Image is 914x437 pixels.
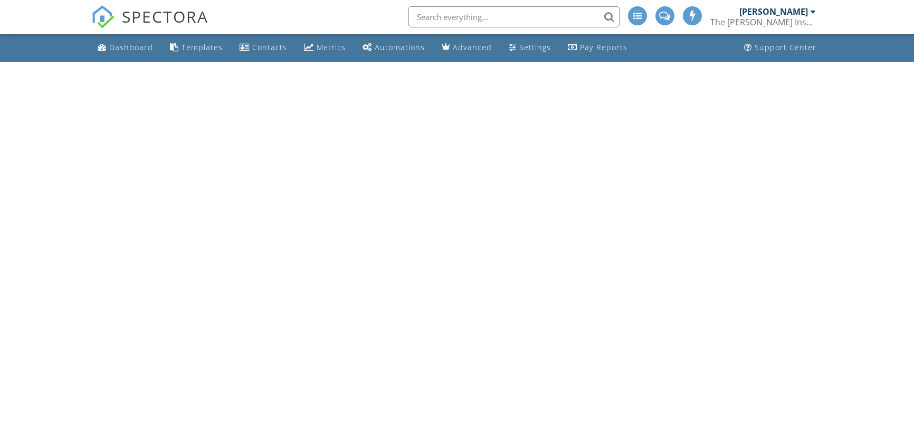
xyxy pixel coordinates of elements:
[235,38,291,58] a: Contacts
[740,38,821,58] a: Support Center
[358,38,429,58] a: Automations (Advanced)
[453,42,492,52] div: Advanced
[252,42,287,52] div: Contacts
[182,42,223,52] div: Templates
[109,42,153,52] div: Dashboard
[580,42,627,52] div: Pay Reports
[408,6,620,27] input: Search everything...
[317,42,346,52] div: Metrics
[504,38,555,58] a: Settings
[375,42,425,52] div: Automations
[437,38,496,58] a: Advanced
[93,38,157,58] a: Dashboard
[564,38,632,58] a: Pay Reports
[710,17,816,27] div: The Wells Inspection Group LLC
[91,5,115,28] img: The Best Home Inspection Software - Spectora
[122,5,208,27] span: SPECTORA
[519,42,551,52] div: Settings
[755,42,816,52] div: Support Center
[300,38,350,58] a: Metrics
[166,38,227,58] a: Templates
[739,6,808,17] div: [PERSON_NAME]
[91,14,208,36] a: SPECTORA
